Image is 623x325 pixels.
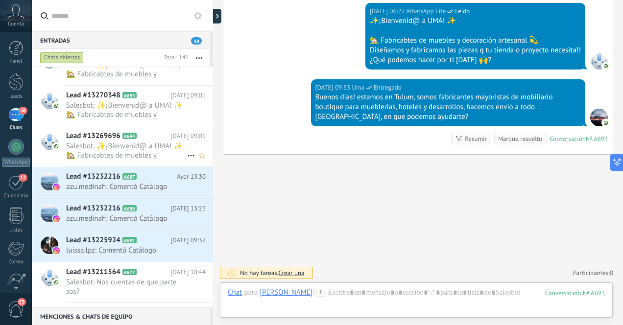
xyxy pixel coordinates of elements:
[32,307,210,325] div: Menciones & Chats de equipo
[590,109,608,126] span: Uma
[177,172,206,182] span: Ayer 13:30
[189,49,210,67] button: Más
[122,269,137,275] span: A677
[19,174,27,182] span: 12
[374,83,402,93] span: Entregado
[455,6,470,16] span: Leído
[66,214,187,223] span: azu.medinah: Comentó Catálogo
[122,92,137,98] span: A695
[66,204,120,213] span: Lead #13232216
[212,9,221,23] div: Mostrar
[370,46,581,55] div: Diseñamos y fabricamos las piezas q tu tienda o proyecto necesita!!
[590,52,608,70] span: WhatsApp Lite
[32,167,213,198] a: Lead #13232216 A687 Ayer 13:30 azu.medinah: Comentó Catálogo
[602,63,609,70] img: com.amocrm.amocrmwa.svg
[66,141,187,160] span: Salesbot: ✨¡Bienvenid@ a UMA! ✨ 🏡 Fabricabtes de muebles y decoración artesanal 💫 Diseñamos y fab...
[53,247,60,254] img: instagram.svg
[32,262,213,302] a: Lead #13211564 A677 [DATE] 18:44 Salesbot: Nos cuentas de que parte sos?
[315,83,352,93] div: [DATE] 09:53
[244,288,258,298] span: para
[2,193,30,199] div: Calendario
[407,6,446,16] span: WhatsApp Lite
[18,298,26,306] span: 23
[32,126,213,166] a: Lead #13269696 A694 [DATE] 09:01 Salesbot: ✨¡Bienvenid@ a UMA! ✨ 🏡 Fabricabtes de muebles y decor...
[370,55,581,65] div: ¿Qué podemos hacer por ti [DATE] 🙌?
[170,267,206,277] span: [DATE] 18:44
[53,184,60,190] img: instagram.svg
[550,135,586,143] div: Conversación
[66,182,187,191] span: azu.medinah: Comentó Catálogo
[122,133,137,139] span: A694
[66,278,187,296] span: Salesbot: Nos cuentas de que parte sos?
[53,102,60,109] img: com.amocrm.amocrmwa.svg
[610,269,613,277] span: 0
[240,269,305,277] div: No hay tareas.
[170,235,206,245] span: [DATE] 09:32
[122,205,137,211] span: A686
[545,289,605,297] div: 693
[170,91,206,100] span: [DATE] 09:01
[2,158,30,167] div: WhatsApp
[122,173,137,180] span: A687
[66,91,120,100] span: Lead #13270348
[278,269,304,277] span: Crear una
[170,131,206,141] span: [DATE] 09:01
[40,52,84,64] div: Chats abiertos
[498,134,542,143] div: Marque resuelto
[602,119,609,126] img: com.amocrm.amocrmwa.svg
[66,101,187,119] span: Salesbot: ✨¡Bienvenid@ a UMA! ✨ 🏡 Fabricabtes de muebles y decoración artesanal 💫 Diseñamos y fab...
[32,199,213,230] a: Lead #13232216 A686 [DATE] 13:23 azu.medinah: Comentó Catálogo
[66,172,120,182] span: Lead #13232216
[312,288,314,298] span: :
[66,267,120,277] span: Lead #13211564
[260,288,312,297] div: Hari- Paty Andrade
[53,143,60,150] img: com.amocrm.amocrmwa.svg
[53,215,60,222] img: instagram.svg
[370,36,581,46] div: 🏡 Fabricabtes de muebles y decoración artesanal 💫
[122,237,137,243] span: A681
[66,235,120,245] span: Lead #13225924
[370,6,407,16] div: [DATE] 06:22
[465,134,487,143] div: Resumir
[32,231,213,262] a: Lead #13225924 A681 [DATE] 09:32 luissa.lpz: Comentó Catálogo
[160,53,189,63] div: Total: 141
[315,93,581,122] div: Buenos dias! estamos en Tulum, somos fabricantes mayoristas de mobiliario boutique para muebleria...
[2,58,30,65] div: Panel
[66,131,120,141] span: Lead #13269696
[352,83,364,93] span: Uma (Oficina de Venta)
[2,259,30,265] div: Correo
[586,135,608,143] div: № A693
[191,37,202,45] span: 38
[32,31,210,49] div: Entradas
[19,107,27,115] span: 38
[370,16,581,26] div: ✨¡Bienvenid@ a UMA! ✨
[8,21,24,27] span: Cuenta
[53,279,60,286] img: com.amocrm.amocrmwa.svg
[2,93,30,100] div: Leads
[66,60,187,79] span: Salesbot: ✨¡Bienvenid@ a UMA! ✨ 🏡 Fabricabtes de muebles y decoración artesanal 💫 Diseñamos y fab...
[170,204,206,213] span: [DATE] 13:23
[573,269,613,277] a: Participantes:0
[66,246,187,255] span: luissa.lpz: Comentó Catálogo
[2,227,30,233] div: Listas
[2,125,30,131] div: Chats
[32,86,213,126] a: Lead #13270348 A695 [DATE] 09:01 Salesbot: ✨¡Bienvenid@ a UMA! ✨ 🏡 Fabricabtes de muebles y decor...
